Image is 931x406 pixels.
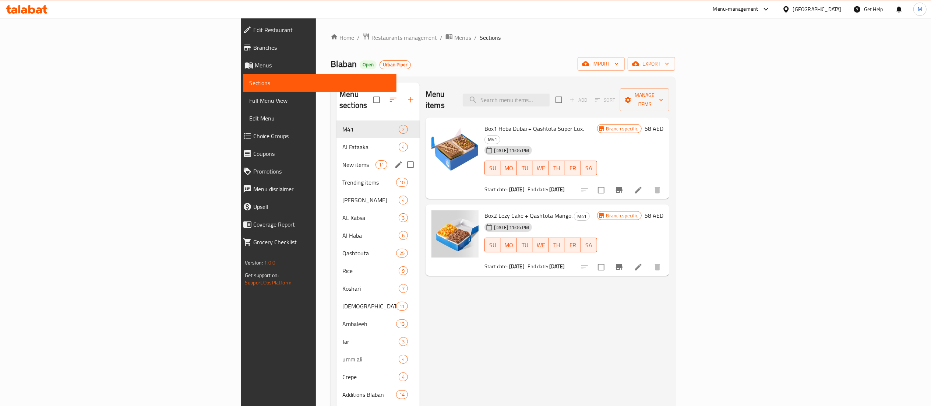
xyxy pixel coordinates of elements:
div: items [399,355,408,364]
span: M41 [485,135,500,144]
span: Edit Restaurant [253,25,391,34]
a: Full Menu View [243,92,396,109]
span: Crepe [342,372,399,381]
span: Grocery Checklist [253,238,391,246]
span: import [583,59,619,69]
button: TU [517,161,533,175]
a: Coupons [237,145,396,162]
span: 11 [396,303,408,310]
div: AL Kabsa3 [336,209,420,227]
span: Select to update [593,259,609,275]
span: 10 [396,179,408,186]
span: Restaurants management [371,33,437,42]
button: Manage items [620,88,669,111]
span: 6 [399,232,408,239]
span: AL Kabsa [342,213,399,222]
span: Branch specific [603,212,641,219]
a: Promotions [237,162,396,180]
div: Ambaleeh13 [336,315,420,333]
span: Branch specific [603,125,641,132]
span: Select section [551,92,567,108]
span: TH [552,163,562,174]
button: FR [565,161,581,175]
span: Jar [342,337,399,346]
span: Coverage Report [253,220,391,229]
div: Hoba Tito Mambo [342,196,399,204]
span: Koshari [342,284,399,293]
span: Box2 Lezy Cake + Qashtota Mango. [484,210,572,221]
a: Menu disclaimer [237,180,396,198]
div: Qashtouta [342,249,396,258]
button: import [578,57,625,71]
div: Qashtouta25 [336,244,420,262]
b: [DATE] [549,185,565,194]
span: 9 [399,267,408,274]
div: [GEOGRAPHIC_DATA] [793,5,842,13]
span: 4 [399,356,408,363]
div: New items [342,160,375,169]
button: TH [549,238,565,252]
span: export [634,59,669,69]
span: 11 [376,161,387,168]
a: Edit Menu [243,109,396,127]
button: WE [533,238,549,252]
button: export [628,57,675,71]
div: Salankate [342,302,396,311]
div: items [396,249,408,258]
span: [DATE] 11:06 PM [491,147,532,154]
button: SA [581,238,597,252]
div: [DEMOGRAPHIC_DATA]11 [336,297,420,315]
a: Edit menu item [634,263,643,272]
span: Menus [255,61,391,70]
div: items [399,125,408,134]
div: Al Haba6 [336,227,420,244]
button: MO [501,238,517,252]
span: [DATE] 11:06 PM [491,224,532,231]
span: TU [520,240,530,251]
span: SU [488,163,498,174]
a: Edit Restaurant [237,21,396,39]
h6: 58 AED [645,123,663,134]
span: WE [536,163,546,174]
span: 13 [396,321,408,328]
a: Sections [243,74,396,92]
span: Ambaleeh [342,319,396,328]
a: Grocery Checklist [237,233,396,251]
div: M41 [484,135,500,144]
button: WE [533,161,549,175]
a: Choice Groups [237,127,396,145]
span: 7 [399,285,408,292]
button: SU [484,161,501,175]
button: edit [393,159,404,170]
span: Additions Blaban [342,390,396,399]
span: Menu disclaimer [253,185,391,193]
div: Rice9 [336,262,420,280]
div: items [399,196,408,204]
img: Box1 Heba Dubai + Qashtota Super Lux. [431,123,479,171]
span: End date: [528,262,548,271]
button: MO [501,161,517,175]
div: Menu-management [713,5,758,14]
span: WE [536,240,546,251]
button: Branch-specific-item [610,181,628,199]
span: Coupons [253,149,391,158]
div: Al Haba [342,231,399,240]
span: M41 [342,125,399,134]
span: 4 [399,197,408,204]
span: TU [520,163,530,174]
a: Menus [237,56,396,74]
div: umm ali4 [336,350,420,368]
button: FR [565,238,581,252]
button: delete [649,181,666,199]
span: 2 [399,126,408,133]
button: TH [549,161,565,175]
b: [DATE] [509,262,525,271]
span: Menus [454,33,471,42]
div: items [399,213,408,222]
div: items [399,337,408,346]
div: items [399,372,408,381]
li: / [440,33,442,42]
